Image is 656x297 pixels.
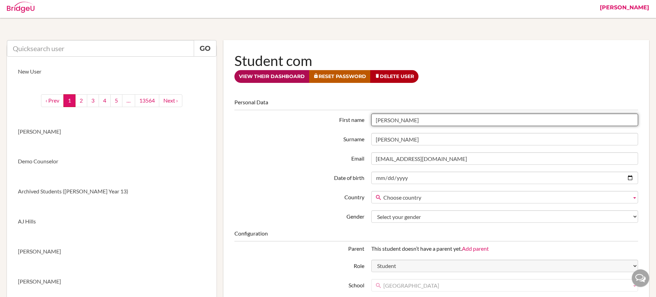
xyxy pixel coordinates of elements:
[231,245,368,253] div: Parent
[462,245,489,252] a: Add parent
[7,207,216,237] a: AJ Hills
[383,279,629,292] span: [GEOGRAPHIC_DATA]
[7,57,216,87] a: New User
[7,267,216,297] a: [PERSON_NAME]
[7,117,216,147] a: [PERSON_NAME]
[231,260,368,270] label: Role
[368,245,642,253] div: This student doesn’t have a parent yet.
[194,40,216,57] a: Go
[231,191,368,201] label: Country
[7,2,34,13] img: Bridge-U
[7,237,216,267] a: [PERSON_NAME]
[87,94,99,107] a: 3
[231,133,368,143] label: Surname
[110,94,122,107] a: 5
[63,94,75,107] a: 1
[234,70,309,83] a: View their dashboard
[231,279,368,289] label: School
[383,191,629,204] span: Choose country
[41,94,64,107] a: ‹ Prev
[16,5,30,11] span: Help
[309,70,371,83] a: Reset Password
[231,210,368,221] label: Gender
[7,40,194,57] input: Quicksearch user
[99,94,111,107] a: 4
[122,94,135,107] a: …
[135,94,159,107] a: 13564
[234,230,638,241] legend: Configuration
[231,172,368,182] label: Date of birth
[234,98,638,110] legend: Personal Data
[370,70,418,83] a: Delete User
[234,51,638,70] h1: Student com
[231,152,368,163] label: Email
[231,114,368,124] label: First name
[7,176,216,207] a: Archived Students ([PERSON_NAME] Year 13)
[75,94,87,107] a: 2
[159,94,182,107] a: next
[7,146,216,176] a: Demo Counselor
